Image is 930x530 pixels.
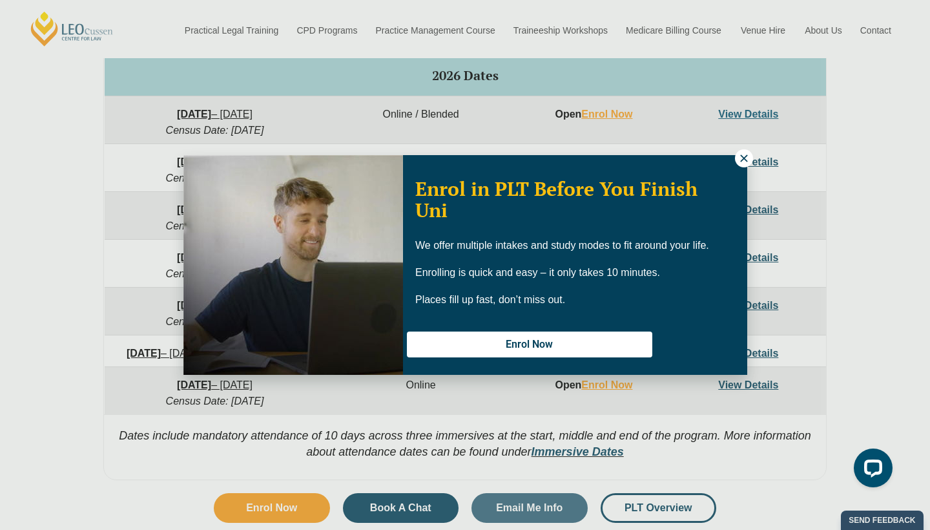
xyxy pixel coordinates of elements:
img: Woman in yellow blouse holding folders looking to the right and smiling [183,155,403,375]
button: Enrol Now [407,332,652,357]
span: Places fill up fast, don’t miss out. [415,294,565,305]
span: Enrol in PLT Before You Finish Uni [415,176,697,223]
button: Close [735,149,753,167]
span: Enrolling is quick and easy – it only takes 10 minutes. [415,267,660,278]
span: We offer multiple intakes and study modes to fit around your life. [415,240,709,251]
iframe: LiveChat chat widget [843,443,898,498]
